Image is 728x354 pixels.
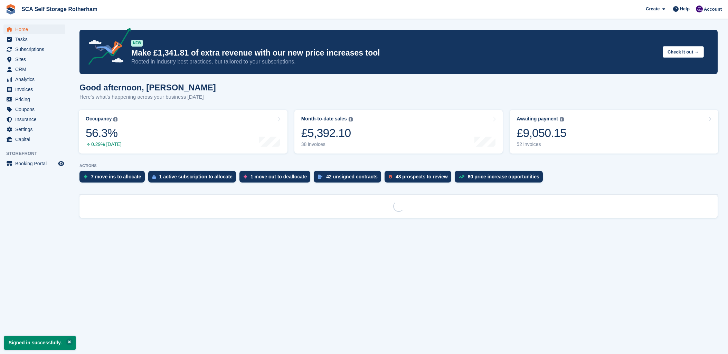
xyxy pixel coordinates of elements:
img: Kelly Neesham [696,6,703,12]
span: Invoices [15,85,57,94]
span: Sites [15,55,57,64]
span: Settings [15,125,57,134]
span: Capital [15,135,57,144]
span: Help [680,6,690,12]
a: menu [3,35,65,44]
span: Tasks [15,35,57,44]
span: Booking Portal [15,159,57,168]
a: Awaiting payment £9,050.15 52 invoices [510,110,718,154]
div: 38 invoices [301,141,353,147]
a: SCA Self Storage Rotherham [19,3,100,15]
a: menu [3,105,65,114]
p: Signed in successfully. [4,336,76,350]
span: CRM [15,65,57,74]
a: menu [3,125,65,134]
a: menu [3,75,65,84]
a: menu [3,95,65,104]
img: contract_signature_icon-13c848040528278c33f63329250d36e43548de30e8caae1d1a13099fd9432cc5.svg [318,175,323,179]
img: move_outs_to_deallocate_icon-f764333ba52eb49d3ac5e1228854f67142a1ed5810a6f6cc68b1a99e826820c5.svg [244,175,247,179]
h1: Good afternoon, [PERSON_NAME] [79,83,216,92]
a: Occupancy 56.3% 0.29% [DATE] [79,110,287,154]
div: 1 active subscription to allocate [159,174,233,179]
a: menu [3,55,65,64]
div: 48 prospects to review [396,174,448,179]
img: price_increase_opportunities-93ffe204e8149a01c8c9dc8f82e8f89637d9d84a8eef4429ea346261dce0b2c0.svg [459,175,464,178]
div: Awaiting payment [517,116,558,122]
a: 1 move out to deallocate [239,171,314,186]
a: 42 unsigned contracts [314,171,385,186]
span: Insurance [15,115,57,124]
a: 48 prospects to review [385,171,455,186]
div: 1 move out to deallocate [250,174,307,179]
a: menu [3,159,65,168]
a: menu [3,135,65,144]
div: 7 move ins to allocate [91,174,141,179]
a: 7 move ins to allocate [79,171,148,186]
a: menu [3,115,65,124]
img: price-adjustments-announcement-icon-8257ccfd72463d97f412b2fc003d46551f7dbcb40ab6d574587a9cd5c0d94... [83,28,131,67]
div: £9,050.15 [517,126,566,140]
span: Analytics [15,75,57,84]
span: Create [646,6,660,12]
a: menu [3,45,65,54]
a: 60 price increase opportunities [455,171,546,186]
img: active_subscription_to_allocate_icon-d502201f5373d7db506a760aba3b589e785aa758c864c3986d89f69b8ff3... [152,175,156,179]
div: 60 price increase opportunities [468,174,539,179]
div: 42 unsigned contracts [326,174,378,179]
p: ACTIONS [79,164,718,168]
p: Rooted in industry best practices, but tailored to your subscriptions. [131,58,657,66]
img: icon-info-grey-7440780725fd019a000dd9b08b2336e03edf1995a4989e88bcd33f0948082b44.svg [349,117,353,121]
a: Month-to-date sales £5,392.10 38 invoices [294,110,503,154]
a: menu [3,85,65,94]
img: move_ins_to_allocate_icon-fdf77a2bb77ea45bf5b3d319d69a93e2d87916cf1d5bf7949dd705db3b84f3ca.svg [84,175,87,179]
p: Here's what's happening across your business [DATE] [79,93,216,101]
a: menu [3,65,65,74]
img: icon-info-grey-7440780725fd019a000dd9b08b2336e03edf1995a4989e88bcd33f0948082b44.svg [113,117,117,121]
div: Occupancy [86,116,112,122]
span: Pricing [15,95,57,104]
div: Month-to-date sales [301,116,347,122]
div: NEW [131,40,143,47]
span: Subscriptions [15,45,57,54]
a: 1 active subscription to allocate [148,171,239,186]
span: Account [704,6,722,13]
span: Coupons [15,105,57,114]
img: stora-icon-8386f47178a22dfd0bd8f6a31ec36ba5ce8667c1dd55bd0f319d3a0aa187defe.svg [6,4,16,14]
a: Preview store [57,159,65,168]
img: icon-info-grey-7440780725fd019a000dd9b08b2336e03edf1995a4989e88bcd33f0948082b44.svg [560,117,564,121]
p: Make £1,341.81 of extra revenue with our new price increases tool [131,48,657,58]
button: Check it out → [663,46,704,58]
div: 0.29% [DATE] [86,141,122,147]
img: prospect-51fa495bee0391a8d652442698ab0144808aea92771e9ea1ae160a38d050c398.svg [389,175,392,179]
span: Home [15,24,57,34]
div: £5,392.10 [301,126,353,140]
div: 52 invoices [517,141,566,147]
span: Storefront [6,150,69,157]
div: 56.3% [86,126,122,140]
a: menu [3,24,65,34]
